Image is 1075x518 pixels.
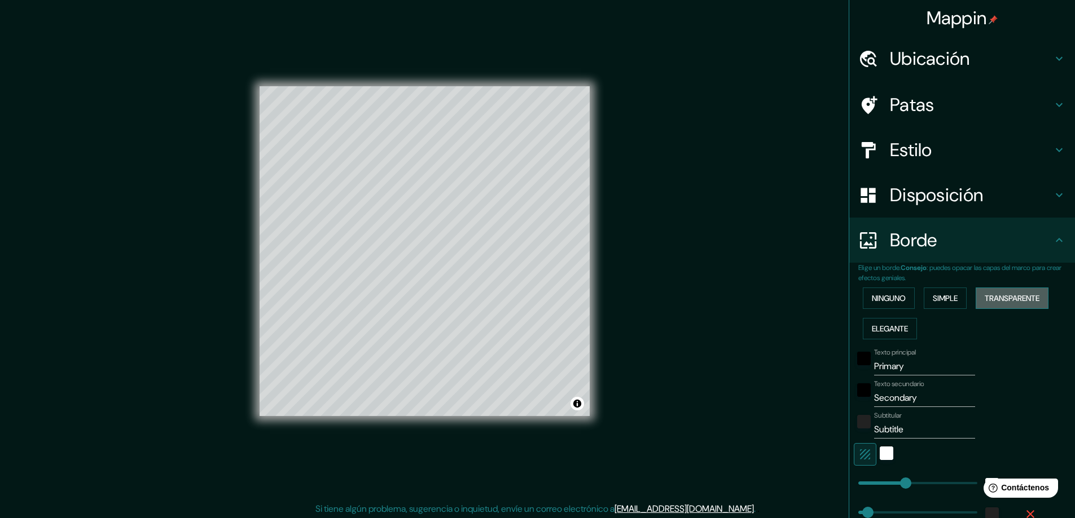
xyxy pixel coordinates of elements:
[890,93,934,117] font: Patas
[615,503,754,515] a: [EMAIL_ADDRESS][DOMAIN_NAME]
[849,127,1075,172] div: Estilo
[890,183,983,207] font: Disposición
[933,293,958,303] font: Simple
[874,379,924,388] font: Texto secundario
[901,263,927,272] font: Consejo
[849,36,1075,81] div: Ubicación
[858,263,901,272] font: Elige un borde.
[976,287,1048,309] button: Transparente
[863,287,915,309] button: Ninguno
[975,474,1063,506] iframe: Lanzador de widgets de ayuda
[989,15,998,24] img: pin-icon.png
[874,411,902,420] font: Subtitular
[849,172,1075,218] div: Disposición
[849,82,1075,127] div: Patas
[857,383,871,397] button: negro
[858,263,1061,282] font: : puedes opacar las capas del marco para crear efectos geniales.
[872,293,906,303] font: Ninguno
[315,503,615,515] font: Si tiene algún problema, sugerencia o inquietud, envíe un correo electrónico a
[924,287,967,309] button: Simple
[857,352,871,365] button: negro
[927,6,987,30] font: Mappin
[890,138,932,162] font: Estilo
[754,503,756,515] font: .
[985,293,1039,303] font: Transparente
[857,415,871,428] button: color-222222
[571,397,584,410] button: Activar o desactivar atribución
[863,318,917,339] button: Elegante
[756,502,757,515] font: .
[874,348,916,357] font: Texto principal
[757,502,760,515] font: .
[890,228,937,252] font: Borde
[880,446,893,460] button: blanco
[890,47,970,70] font: Ubicación
[849,218,1075,263] div: Borde
[872,324,908,334] font: Elegante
